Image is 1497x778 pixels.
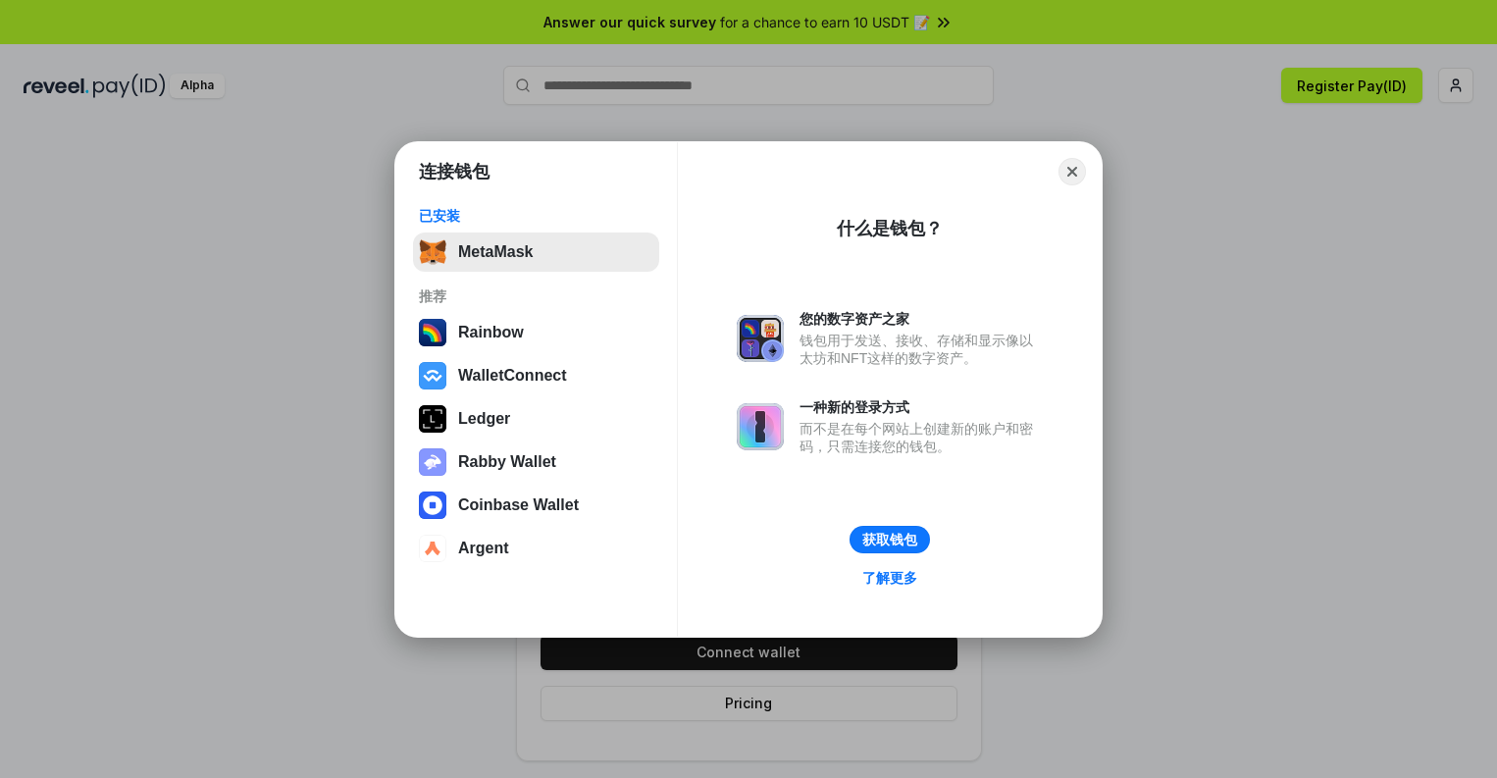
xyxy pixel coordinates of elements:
img: svg+xml,%3Csvg%20fill%3D%22none%22%20height%3D%2233%22%20viewBox%3D%220%200%2035%2033%22%20width%... [419,238,446,266]
img: svg+xml,%3Csvg%20xmlns%3D%22http%3A%2F%2Fwww.w3.org%2F2000%2Fsvg%22%20fill%3D%22none%22%20viewBox... [737,403,784,450]
button: Rainbow [413,313,659,352]
div: Rabby Wallet [458,453,556,471]
div: Argent [458,540,509,557]
img: svg+xml,%3Csvg%20xmlns%3D%22http%3A%2F%2Fwww.w3.org%2F2000%2Fsvg%22%20fill%3D%22none%22%20viewBox... [737,315,784,362]
button: Coinbase Wallet [413,486,659,525]
div: 钱包用于发送、接收、存储和显示像以太坊和NFT这样的数字资产。 [800,332,1043,367]
img: svg+xml,%3Csvg%20xmlns%3D%22http%3A%2F%2Fwww.w3.org%2F2000%2Fsvg%22%20fill%3D%22none%22%20viewBox... [419,448,446,476]
div: MetaMask [458,243,533,261]
img: svg+xml,%3Csvg%20width%3D%22120%22%20height%3D%22120%22%20viewBox%3D%220%200%20120%20120%22%20fil... [419,319,446,346]
button: WalletConnect [413,356,659,395]
img: svg+xml,%3Csvg%20width%3D%2228%22%20height%3D%2228%22%20viewBox%3D%220%200%2028%2028%22%20fill%3D... [419,492,446,519]
div: 而不是在每个网站上创建新的账户和密码，只需连接您的钱包。 [800,420,1043,455]
div: Ledger [458,410,510,428]
div: WalletConnect [458,367,567,385]
button: Argent [413,529,659,568]
a: 了解更多 [851,565,929,591]
div: 您的数字资产之家 [800,310,1043,328]
button: MetaMask [413,233,659,272]
div: Rainbow [458,324,524,341]
img: svg+xml,%3Csvg%20width%3D%2228%22%20height%3D%2228%22%20viewBox%3D%220%200%2028%2028%22%20fill%3D... [419,535,446,562]
button: Close [1058,158,1086,185]
button: Rabby Wallet [413,442,659,482]
img: svg+xml,%3Csvg%20xmlns%3D%22http%3A%2F%2Fwww.w3.org%2F2000%2Fsvg%22%20width%3D%2228%22%20height%3... [419,405,446,433]
div: 了解更多 [862,569,917,587]
div: 获取钱包 [862,531,917,548]
div: 已安装 [419,207,653,225]
button: Ledger [413,399,659,439]
div: 推荐 [419,287,653,305]
div: Coinbase Wallet [458,496,579,514]
div: 一种新的登录方式 [800,398,1043,416]
div: 什么是钱包？ [837,217,943,240]
h1: 连接钱包 [419,160,490,183]
button: 获取钱包 [850,526,930,553]
img: svg+xml,%3Csvg%20width%3D%2228%22%20height%3D%2228%22%20viewBox%3D%220%200%2028%2028%22%20fill%3D... [419,362,446,389]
